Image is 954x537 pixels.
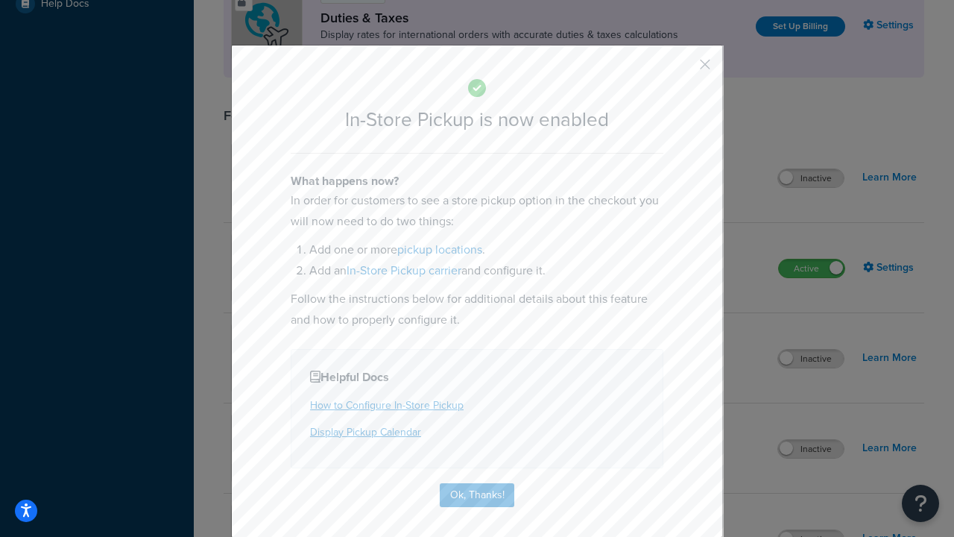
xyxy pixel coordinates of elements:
a: pickup locations [397,241,482,258]
button: Ok, Thanks! [440,483,514,507]
h4: Helpful Docs [310,368,644,386]
p: Follow the instructions below for additional details about this feature and how to properly confi... [291,289,663,330]
a: How to Configure In-Store Pickup [310,398,464,413]
a: Display Pickup Calendar [310,424,421,440]
p: In order for customers to see a store pickup option in the checkout you will now need to do two t... [291,190,663,232]
li: Add an and configure it. [309,260,663,281]
li: Add one or more . [309,239,663,260]
h2: In-Store Pickup is now enabled [291,109,663,131]
a: In-Store Pickup carrier [347,262,461,279]
h4: What happens now? [291,172,663,190]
